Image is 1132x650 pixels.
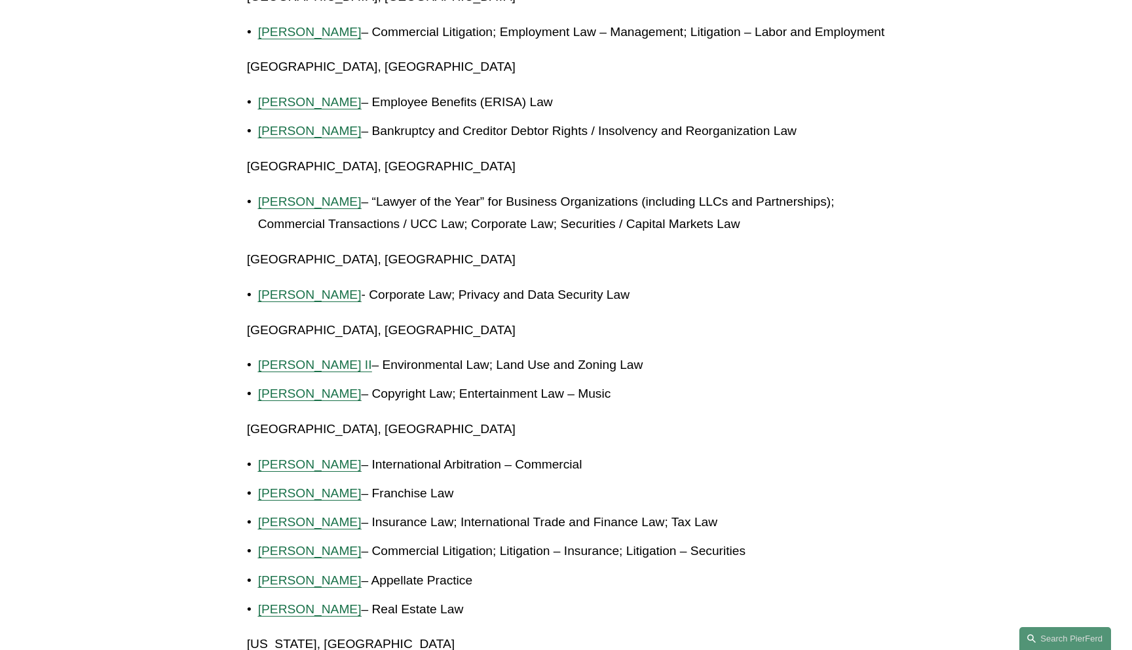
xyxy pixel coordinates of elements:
a: [PERSON_NAME] [258,195,362,208]
p: – Commercial Litigation; Employment Law – Management; Litigation – Labor and Employment [258,21,886,44]
a: [PERSON_NAME] [258,602,362,616]
a: [PERSON_NAME] [258,288,362,301]
p: [GEOGRAPHIC_DATA], [GEOGRAPHIC_DATA] [247,319,886,342]
p: – Real Estate Law [258,598,886,621]
p: - Corporate Law; Privacy and Data Security Law [258,284,886,307]
a: [PERSON_NAME] [258,95,362,109]
p: [GEOGRAPHIC_DATA], [GEOGRAPHIC_DATA] [247,418,886,441]
a: [PERSON_NAME] [258,515,362,529]
a: [PERSON_NAME] [258,124,362,138]
p: – Insurance Law; International Trade and Finance Law; Tax Law [258,511,886,534]
p: [GEOGRAPHIC_DATA], [GEOGRAPHIC_DATA] [247,248,886,271]
a: [PERSON_NAME] [258,387,362,400]
p: – Appellate Practice [258,569,886,592]
p: – Copyright Law; Entertainment Law – Music [258,383,886,406]
p: – Employee Benefits (ERISA) Law [258,91,886,114]
p: – Franchise Law [258,482,886,505]
a: [PERSON_NAME] [258,573,362,587]
a: [PERSON_NAME] II [258,358,372,372]
a: Search this site [1019,627,1111,650]
p: – Bankruptcy and Creditor Debtor Rights / Insolvency and Reorganization Law [258,120,886,143]
p: – Commercial Litigation; Litigation – Insurance; Litigation – Securities [258,540,886,563]
a: [PERSON_NAME] [258,457,362,471]
p: [GEOGRAPHIC_DATA], [GEOGRAPHIC_DATA] [247,56,886,79]
p: – International Arbitration – Commercial [258,453,886,476]
a: [PERSON_NAME] [258,544,362,558]
p: – Environmental Law; Land Use and Zoning Law [258,354,886,377]
a: [PERSON_NAME] [258,486,362,500]
p: – “Lawyer of the Year” for Business Organizations (including LLCs and Partnerships); Commercial T... [258,191,886,236]
p: [GEOGRAPHIC_DATA], [GEOGRAPHIC_DATA] [247,155,886,178]
a: [PERSON_NAME] [258,25,362,39]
